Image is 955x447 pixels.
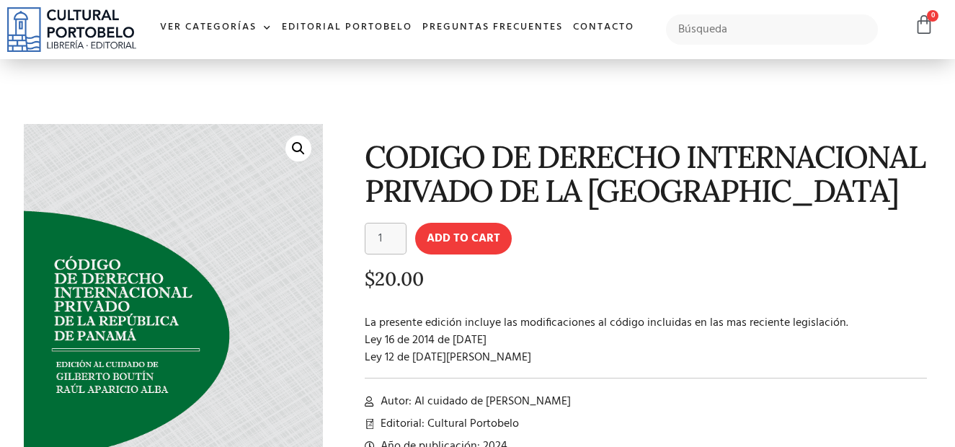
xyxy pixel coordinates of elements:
span: $ [365,267,375,291]
a: Contacto [568,12,639,43]
bdi: 20.00 [365,267,424,291]
p: La presente edición incluye las modificaciones al código incluidas en las mas reciente legislació... [365,314,928,366]
h1: CODIGO DE DERECHO INTERNACIONAL PRIVADO DE LA [GEOGRAPHIC_DATA] [365,140,928,208]
a: 🔍 [285,136,311,161]
a: Editorial Portobelo [277,12,417,43]
input: Búsqueda [666,14,878,45]
span: 0 [927,10,938,22]
button: Add to cart [415,223,512,255]
span: Editorial: Cultural Portobelo [377,415,519,433]
a: 0 [914,14,934,35]
span: Autor: Al cuidado de [PERSON_NAME] [377,393,571,410]
a: Ver Categorías [155,12,277,43]
a: Preguntas frecuentes [417,12,568,43]
input: Product quantity [365,223,407,255]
